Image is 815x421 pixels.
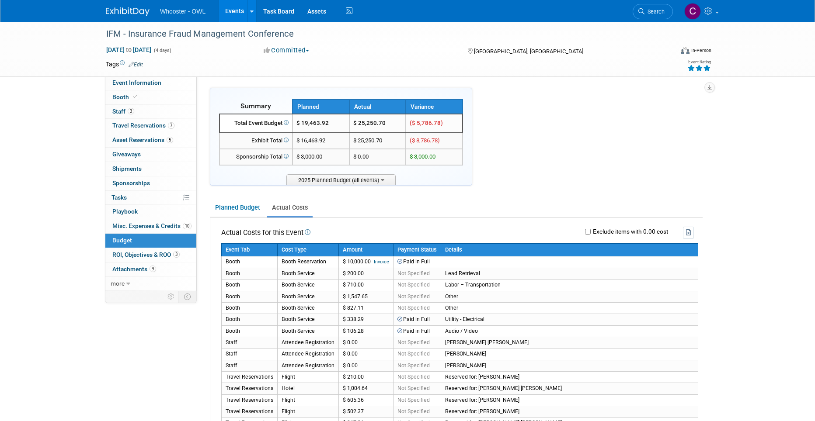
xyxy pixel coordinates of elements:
a: Invoice [374,259,389,265]
a: Attachments9 [105,262,196,276]
td: $ 25,250.70 [349,114,406,133]
th: Event Tab [222,243,278,256]
span: Shipments [112,165,142,172]
td: Staff [222,337,278,348]
span: Not Specified [397,385,430,391]
td: Actual Costs for this Event [221,227,310,238]
td: Travel Reservations [222,394,278,406]
span: [DATE] [DATE] [106,46,152,54]
td: [PERSON_NAME] [441,349,698,360]
span: 9 [150,266,156,272]
span: 5 [167,137,173,143]
th: Variance [406,100,463,114]
span: Tasks [111,194,127,201]
a: Actual Costs [267,200,313,216]
td: $ 0.00 [339,360,394,371]
span: Not Specified [397,397,430,403]
td: $ 1,004.64 [339,383,394,394]
td: Paid in Full [394,256,441,268]
td: Other [441,291,698,302]
img: ExhibitDay [106,7,150,16]
span: Budget [112,237,132,244]
span: Giveaways [112,151,141,158]
td: Labor – Transportation [441,280,698,291]
td: Reserved for: [PERSON_NAME] [441,406,698,418]
th: Amount [339,243,394,256]
span: 10 [183,223,192,229]
td: [PERSON_NAME] [PERSON_NAME] [441,337,698,348]
span: 3 [173,251,180,258]
td: Paid in Full [394,314,441,325]
td: Booth Service [278,268,339,279]
td: Hotel [278,383,339,394]
a: more [105,277,196,291]
td: Reserved for: [PERSON_NAME] [PERSON_NAME] [441,383,698,394]
td: Travel Reservations [222,383,278,394]
td: $ 1,547.65 [339,291,394,302]
td: Reserved for: [PERSON_NAME] [441,394,698,406]
td: Audio / Video [441,325,698,337]
span: Staff [112,108,134,115]
td: Attendee Registration [278,360,339,371]
div: Total Event Budget [223,119,289,128]
div: Exhibit Total [223,137,289,145]
td: Booth [222,325,278,337]
a: Booth [105,90,196,104]
span: Not Specified [397,374,430,380]
td: $ 106.28 [339,325,394,337]
td: $ 200.00 [339,268,394,279]
td: Other [441,302,698,314]
a: Travel Reservations7 [105,119,196,133]
td: Reserved for: [PERSON_NAME] [441,372,698,383]
span: $ 3,000.00 [296,153,322,160]
a: Budget [105,234,196,248]
div: Event Rating [687,60,711,64]
span: ($ 5,786.78) [410,120,443,126]
a: Search [633,4,673,19]
td: $ 605.36 [339,394,394,406]
td: Flight [278,372,339,383]
td: $ 210.00 [339,372,394,383]
span: 3 [128,108,134,114]
td: Staff [222,360,278,371]
td: Booth Service [278,302,339,314]
td: Tags [106,60,143,69]
td: Travel Reservations [222,406,278,418]
span: ROI, Objectives & ROO [112,251,180,258]
span: Whooster - OWL [160,8,205,15]
td: Lead Retrieval [441,268,698,279]
td: $ 827.11 [339,302,394,314]
span: Summary [240,102,271,110]
td: $ 0.00 [349,149,406,165]
th: Actual [349,100,406,114]
td: Booth [222,280,278,291]
span: Not Specified [397,351,430,357]
td: Travel Reservations [222,372,278,383]
td: Booth [222,302,278,314]
div: IFM - Insurance Fraud Management Conference [103,26,660,42]
span: Not Specified [397,408,430,414]
th: Details [441,243,698,256]
td: Booth Service [278,280,339,291]
span: 7 [168,122,174,129]
span: Not Specified [397,270,430,276]
span: Not Specified [397,362,430,369]
span: Travel Reservations [112,122,174,129]
span: Not Specified [397,282,430,288]
span: to [125,46,133,53]
td: Booth [222,291,278,302]
span: Attachments [112,266,156,273]
span: [GEOGRAPHIC_DATA], [GEOGRAPHIC_DATA] [474,48,583,55]
td: Booth [222,314,278,325]
button: Committed [261,46,313,55]
a: Asset Reservations5 [105,133,196,147]
span: $ 3,000.00 [410,153,435,160]
td: Booth [222,268,278,279]
td: Attendee Registration [278,349,339,360]
span: Misc. Expenses & Credits [112,222,192,229]
span: Search [644,8,665,15]
span: Event Information [112,79,161,86]
td: Booth Reservation [278,256,339,268]
a: Planned Budget [210,200,265,216]
td: $ 0.00 [339,349,394,360]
